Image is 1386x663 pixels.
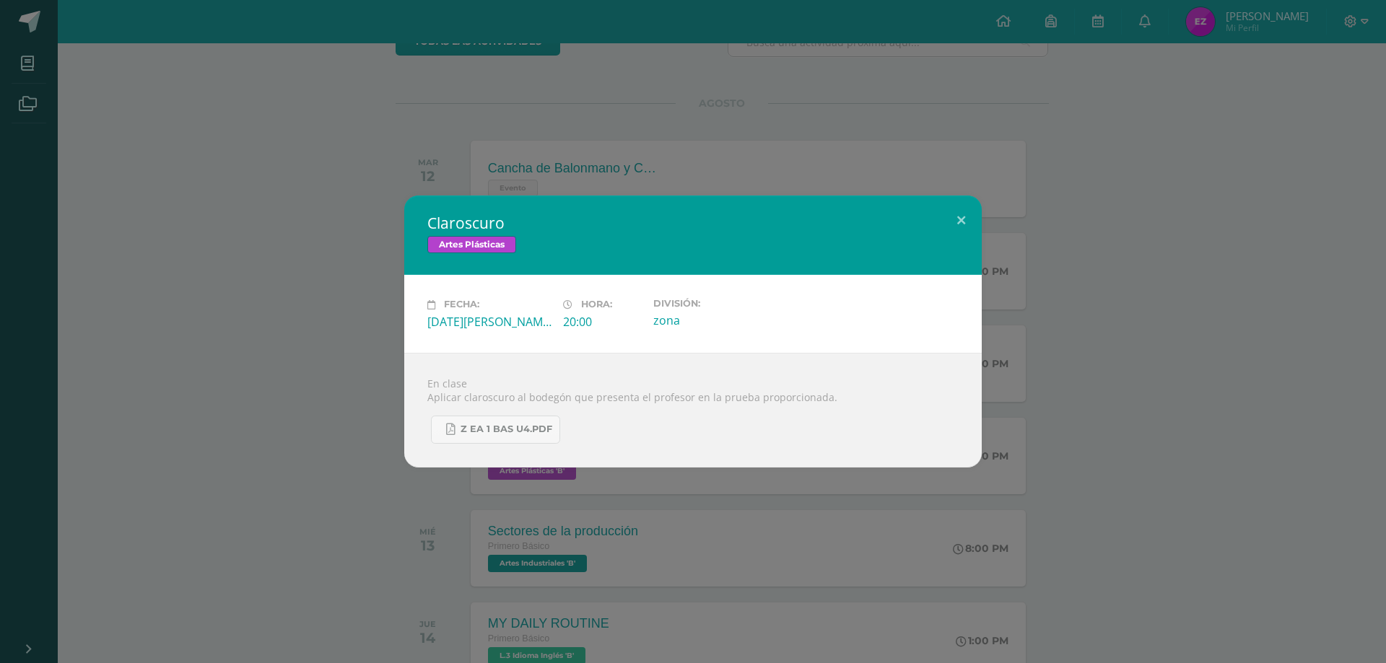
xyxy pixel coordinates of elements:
label: División: [653,298,777,309]
div: 20:00 [563,314,642,330]
h2: Claroscuro [427,213,959,233]
div: [DATE][PERSON_NAME] [427,314,552,330]
button: Close (Esc) [941,196,982,245]
span: Hora: [581,299,612,310]
div: zona [653,312,777,328]
span: Z eA 1 Bas U4.pdf [461,423,552,435]
a: Z eA 1 Bas U4.pdf [431,416,560,444]
span: Fecha: [444,299,479,310]
span: Artes Plásticas [427,236,516,253]
div: En clase Aplicar claroscuro al bodegón que presenta el profesor en la prueba proporcionada. [404,353,982,467]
